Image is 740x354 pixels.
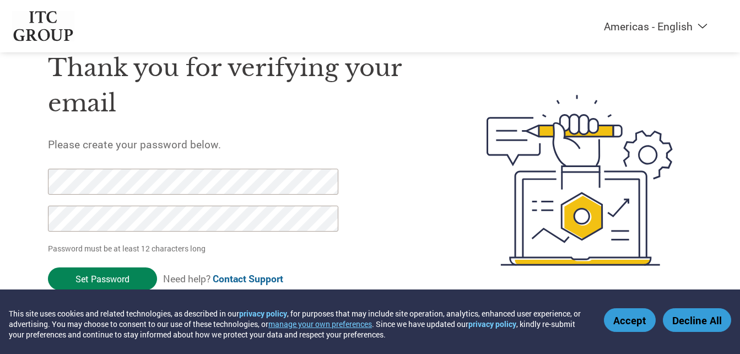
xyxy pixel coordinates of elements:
[239,308,287,319] a: privacy policy
[48,243,342,254] p: Password must be at least 12 characters long
[604,308,656,332] button: Accept
[465,297,728,309] p: © 2024 Pollen, Inc. All rights reserved / Pat. 10,817,932 and Pat. 11,100,477.
[468,319,516,329] a: privacy policy
[213,272,283,285] a: Contact Support
[268,319,372,329] button: manage your own preferences
[66,297,90,309] a: Terms
[20,297,50,309] a: Privacy
[48,137,435,151] h5: Please create your password below.
[48,267,157,290] input: Set Password
[467,34,693,326] img: create-password
[9,308,588,340] div: This site uses cookies and related technologies, as described in our , for purposes that may incl...
[663,308,731,332] button: Decline All
[48,50,435,121] h1: Thank you for verifying your email
[107,297,139,309] a: Security
[12,11,75,41] img: ITC Group
[163,272,283,285] span: Need help?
